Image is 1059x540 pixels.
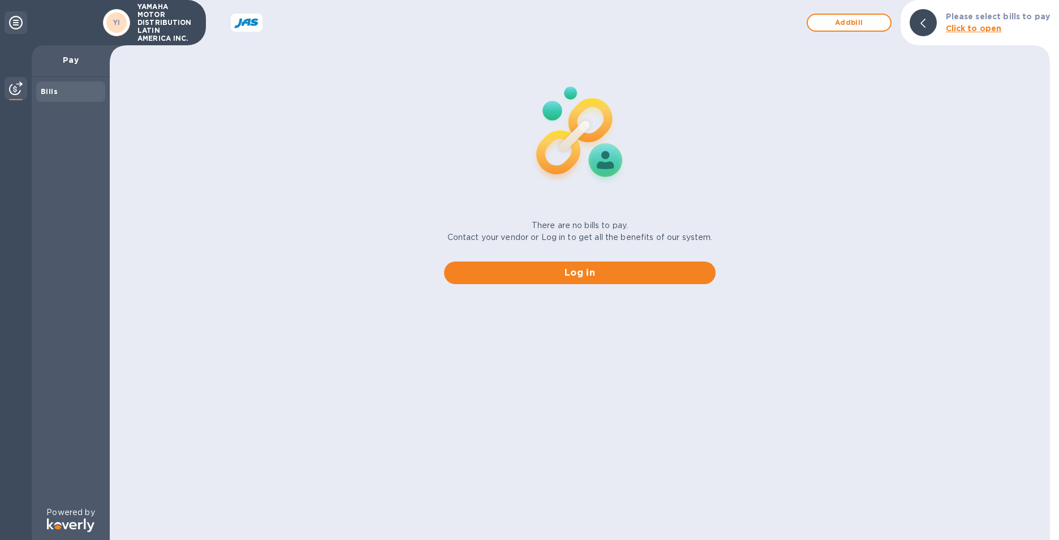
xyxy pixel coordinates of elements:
[817,16,881,29] span: Add bill
[946,12,1050,21] b: Please select bills to pay
[447,220,713,243] p: There are no bills to pay. Contact your vendor or Log in to get all the benefits of our system.
[946,24,1002,33] b: Click to open
[41,87,58,96] b: Bills
[113,18,120,27] b: YI
[46,507,94,518] p: Powered by
[41,54,101,66] p: Pay
[807,14,892,32] button: Addbill
[137,3,194,42] p: YAMAHA MOTOR DISTRIBUTION LATIN AMERICA INC.
[47,518,94,532] img: Logo
[444,262,716,284] button: Log in
[453,266,707,280] span: Log in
